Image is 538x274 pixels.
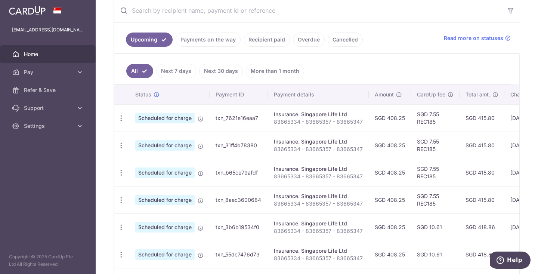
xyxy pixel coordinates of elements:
div: Insurance. Singapore Life Ltd [274,193,363,200]
a: Overdue [293,33,325,47]
span: CardUp fee [417,91,445,98]
p: [EMAIL_ADDRESS][DOMAIN_NAME] [12,26,84,34]
td: SGD 7.55 REC185 [411,159,460,186]
a: Upcoming [126,33,173,47]
span: Pay [24,68,73,76]
td: SGD 7.55 REC185 [411,104,460,132]
a: Next 30 days [199,64,243,78]
td: SGD 408.25 [369,104,411,132]
td: SGD 408.25 [369,186,411,213]
div: Insurance. Singapore Life Ltd [274,247,363,255]
td: SGD 408.25 [369,241,411,268]
span: Read more on statuses [444,34,503,42]
td: SGD 408.25 [369,132,411,159]
td: SGD 408.25 [369,159,411,186]
div: Insurance. Singapore Life Ltd [274,111,363,118]
iframe: Opens a widget where you can find more information [490,252,531,270]
td: SGD 7.55 REC185 [411,186,460,213]
td: txn_b65ce79afdf [210,159,268,186]
p: 83665334 - 83665357 - 83665347 [274,255,363,262]
a: Read more on statuses [444,34,511,42]
span: Home [24,50,73,58]
td: SGD 10.61 [411,241,460,268]
p: 83665334 - 83665357 - 83665347 [274,200,363,207]
td: SGD 408.25 [369,213,411,241]
a: Next 7 days [156,64,196,78]
td: SGD 415.80 [460,104,504,132]
span: Settings [24,122,73,130]
td: txn_7621e16eaa7 [210,104,268,132]
span: Scheduled for charge [135,222,195,233]
div: Insurance. Singapore Life Ltd [274,220,363,227]
a: More than 1 month [246,64,304,78]
p: 83665334 - 83665357 - 83665347 [274,173,363,180]
img: CardUp [9,6,46,15]
span: Amount [375,91,394,98]
td: SGD 7.55 REC185 [411,132,460,159]
div: Insurance. Singapore Life Ltd [274,165,363,173]
a: Cancelled [328,33,363,47]
span: Support [24,104,73,112]
span: Scheduled for charge [135,249,195,260]
div: Insurance. Singapore Life Ltd [274,138,363,145]
a: Recipient paid [244,33,290,47]
td: txn_31ff4b78380 [210,132,268,159]
p: 83665334 - 83665357 - 83665347 [274,118,363,126]
th: Payment ID [210,85,268,104]
td: SGD 418.86 [460,213,504,241]
span: Scheduled for charge [135,167,195,178]
td: txn_55dc7476d73 [210,241,268,268]
td: SGD 418.86 [460,241,504,268]
p: 83665334 - 83665357 - 83665347 [274,227,363,235]
span: Status [135,91,151,98]
a: Payments on the way [176,33,241,47]
span: Scheduled for charge [135,195,195,205]
td: txn_3b6b19534f0 [210,213,268,241]
span: Total amt. [466,91,490,98]
span: Scheduled for charge [135,113,195,123]
td: SGD 415.80 [460,186,504,213]
a: All [126,64,153,78]
th: Payment details [268,85,369,104]
span: Refer & Save [24,86,73,94]
td: SGD 415.80 [460,132,504,159]
td: SGD 10.61 [411,213,460,241]
td: SGD 415.80 [460,159,504,186]
span: Scheduled for charge [135,140,195,151]
p: 83665334 - 83665357 - 83665347 [274,145,363,153]
td: txn_8aec3600684 [210,186,268,213]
